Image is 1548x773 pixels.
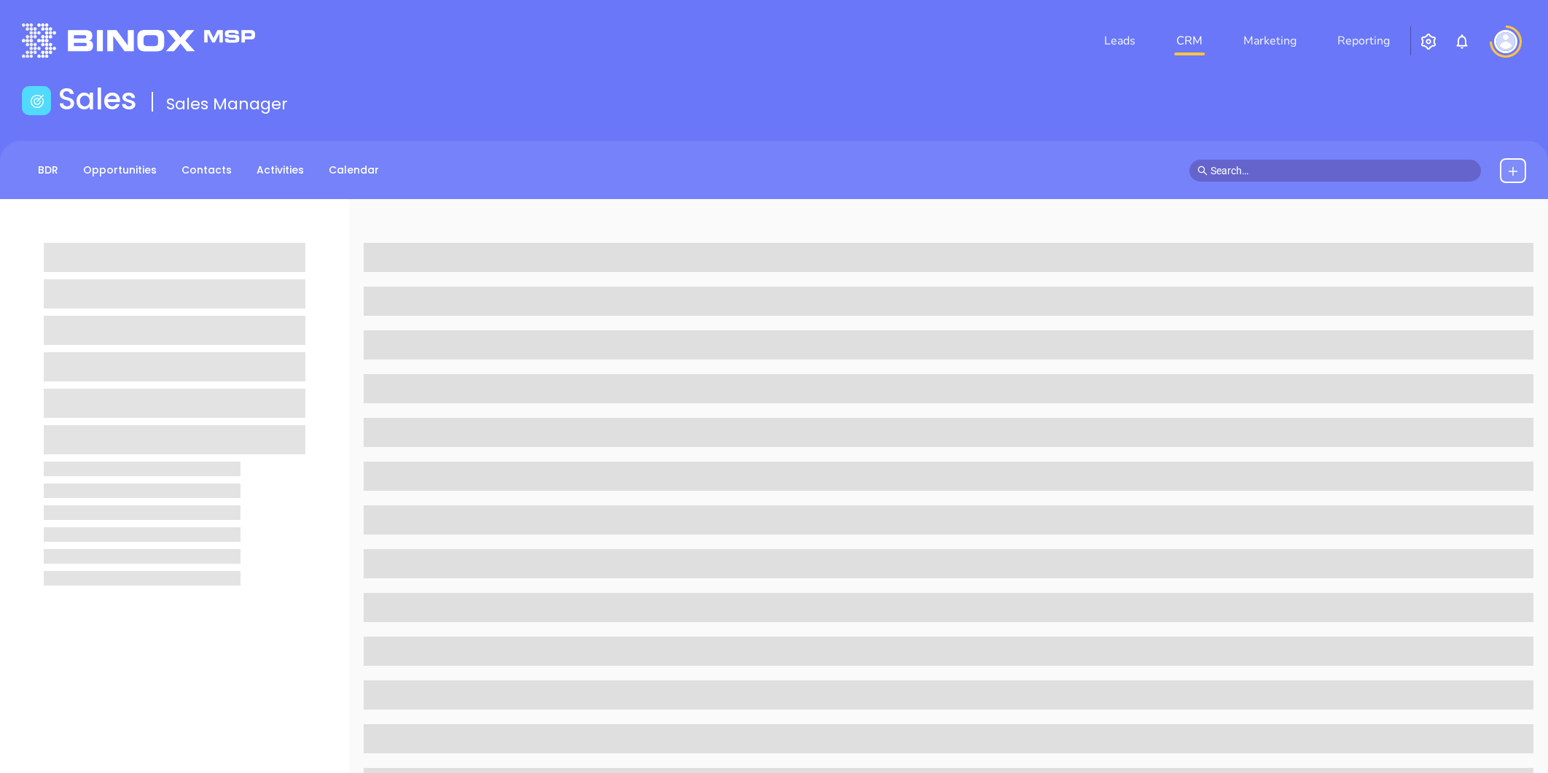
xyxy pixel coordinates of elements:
input: Search… [1211,163,1473,179]
a: Contacts [173,158,241,182]
img: logo [22,23,255,58]
span: search [1197,166,1208,176]
img: user [1494,30,1517,53]
a: Calendar [320,158,388,182]
a: Reporting [1332,26,1396,55]
h1: Sales [58,82,137,117]
a: Leads [1098,26,1141,55]
img: iconNotification [1453,33,1471,50]
span: Sales Manager [166,93,288,115]
img: iconSetting [1420,33,1437,50]
a: BDR [29,158,67,182]
a: Opportunities [74,158,165,182]
a: Marketing [1238,26,1302,55]
a: Activities [248,158,313,182]
a: CRM [1170,26,1208,55]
